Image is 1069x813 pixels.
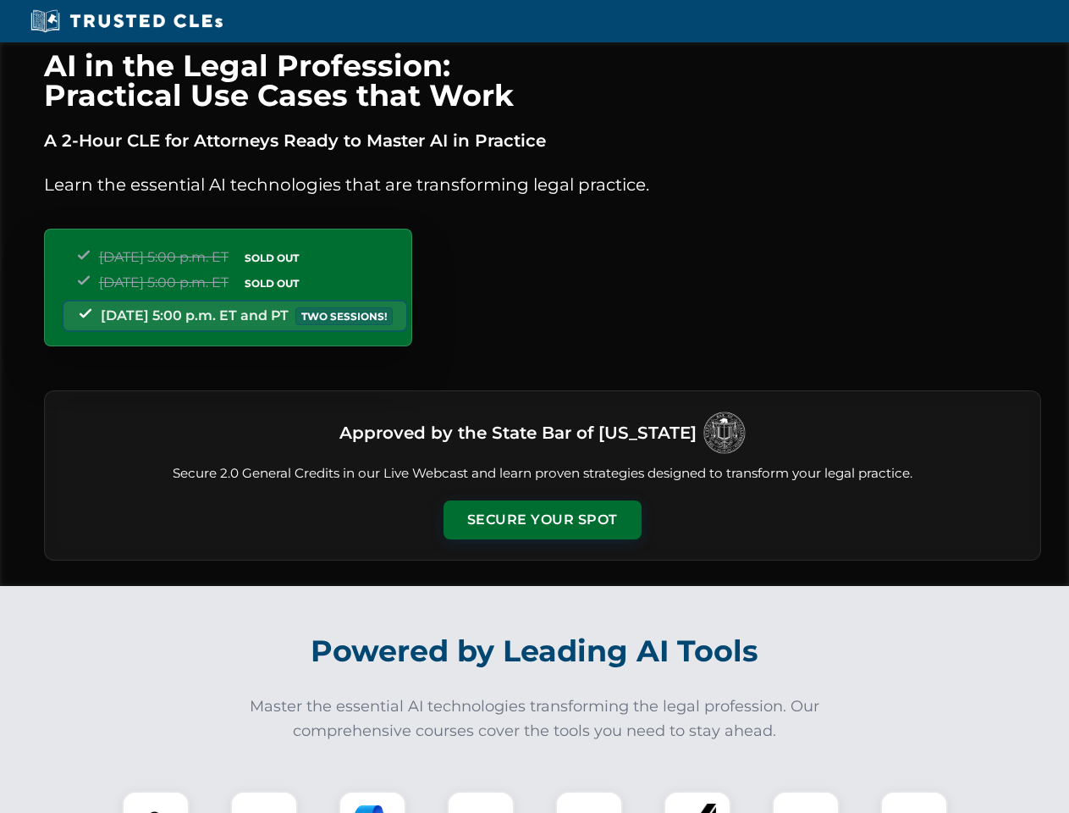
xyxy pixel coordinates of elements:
p: Learn the essential AI technologies that are transforming legal practice. [44,171,1041,198]
p: A 2-Hour CLE for Attorneys Ready to Master AI in Practice [44,127,1041,154]
p: Secure 2.0 General Credits in our Live Webcast and learn proven strategies designed to transform ... [65,464,1020,484]
span: SOLD OUT [239,274,305,292]
img: Trusted CLEs [25,8,228,34]
h2: Powered by Leading AI Tools [66,622,1004,681]
h3: Approved by the State Bar of [US_STATE] [339,418,697,448]
p: Master the essential AI technologies transforming the legal profession. Our comprehensive courses... [239,694,831,744]
span: [DATE] 5:00 p.m. ET [99,274,229,290]
h1: AI in the Legal Profession: Practical Use Cases that Work [44,51,1041,110]
span: [DATE] 5:00 p.m. ET [99,249,229,265]
img: Logo [703,412,746,454]
button: Secure Your Spot [444,501,642,539]
span: SOLD OUT [239,249,305,267]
